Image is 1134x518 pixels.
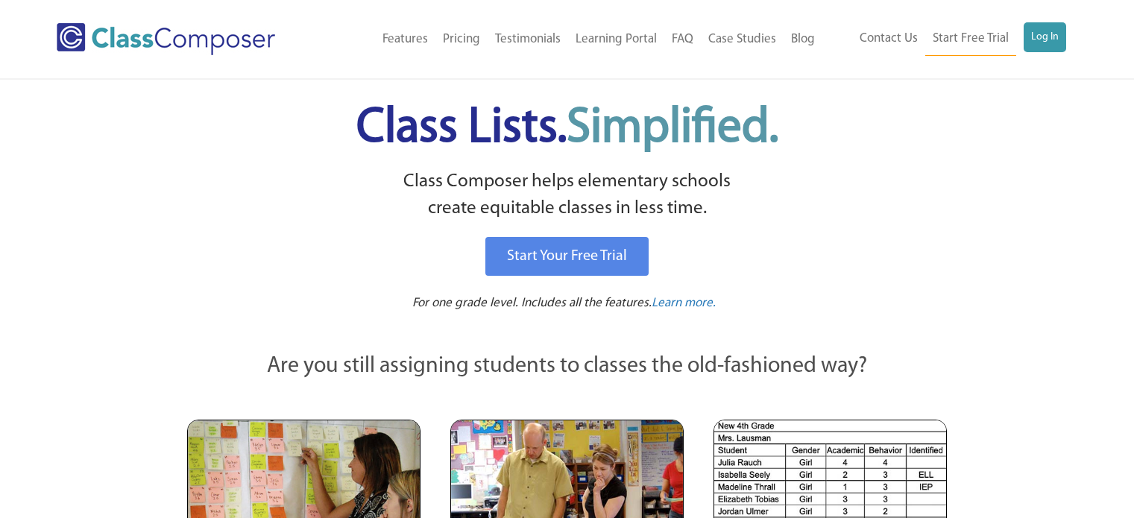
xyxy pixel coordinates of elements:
a: Start Your Free Trial [485,237,649,276]
nav: Header Menu [822,22,1066,56]
a: Contact Us [852,22,925,55]
a: FAQ [664,23,701,56]
nav: Header Menu [323,23,822,56]
span: For one grade level. Includes all the features. [412,297,652,309]
img: Class Composer [57,23,275,55]
span: Learn more. [652,297,716,309]
a: Log In [1024,22,1066,52]
a: Pricing [435,23,488,56]
span: Start Your Free Trial [507,249,627,264]
span: Class Lists. [356,104,778,153]
a: Start Free Trial [925,22,1016,56]
a: Case Studies [701,23,784,56]
a: Testimonials [488,23,568,56]
a: Blog [784,23,822,56]
p: Are you still assigning students to classes the old-fashioned way? [187,350,948,383]
a: Features [375,23,435,56]
a: Learn more. [652,294,716,313]
p: Class Composer helps elementary schools create equitable classes in less time. [185,168,950,223]
span: Simplified. [567,104,778,153]
a: Learning Portal [568,23,664,56]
